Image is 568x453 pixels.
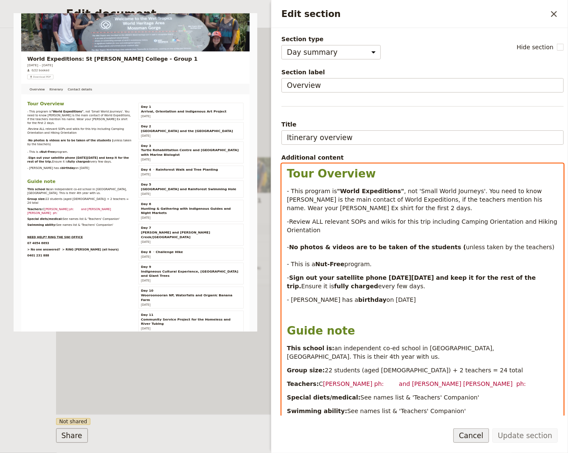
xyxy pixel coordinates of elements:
[334,283,378,290] strong: fully charged
[33,284,205,291] strong: No photos & videos are to be taken of the students
[453,428,489,443] button: Cancel
[284,273,304,279] span: [DATE]
[287,380,319,387] strong: Teachers:
[284,293,307,304] span: Day 3
[281,35,381,43] span: Section type
[31,160,75,184] a: Overview
[115,160,180,184] a: Contact details
[360,394,479,401] span: See names list & 'Teachers' Companion'
[492,428,558,443] button: Update section
[547,7,561,21] button: Close drawer
[325,367,464,374] span: 22 students (aged [DEMOGRAPHIC_DATA]) + 2
[315,261,345,267] strong: Nut-Free
[301,283,334,290] span: Ensure it is
[284,260,489,270] span: [GEOGRAPHIC_DATA] and the [GEOGRAPHIC_DATA]
[287,167,376,180] span: Tour Overview
[31,220,265,252] span: , not 'Small World Journeys'. You need to know [PERSON_NAME] is the main contact of World Expedit...
[387,296,416,303] span: on [DATE]
[287,188,337,194] span: - This program is
[287,324,355,337] span: Guide note
[31,259,233,291] span: -Review ALL relevant SOPs and wikis for this trip including Camping Orientation and Hiking Orient...
[207,284,209,291] strong: (
[319,380,323,387] span: C
[40,127,77,135] span: 0/22 booked
[358,296,387,303] strong: birthday
[323,380,526,387] span: [PERSON_NAME] ph: and [PERSON_NAME] [PERSON_NAME] ph:
[378,283,425,290] span: every few days.
[284,229,304,236] span: [DATE]
[284,304,507,324] span: Turtle Rehabilitation Centre and [GEOGRAPHIC_DATA] with Marine Biologist
[281,153,564,162] div: Additional content
[31,140,86,150] button: ​Download PDF
[287,188,544,211] span: , not 'Small World Journeys'. You need to know [PERSON_NAME] is the main contact of World Expedit...
[284,250,307,260] span: Day 2
[337,188,404,194] strong: "World Expeditions"
[31,114,87,124] span: [DATE] – [DATE]
[56,418,91,425] span: Not shared
[287,218,559,250] span: -Review ALL relevant SOPs and wikis for this trip including Camping Orientation and Hiking Orient...
[284,207,307,217] span: Day 1
[281,8,547,20] h2: Edit section
[345,261,372,267] span: program.
[81,220,148,227] strong: "World Expeditions"
[281,130,564,145] input: Title
[281,78,564,93] input: Section label
[287,408,347,414] strong: Swimming ability:
[465,367,523,374] span: teachers = 24 total
[66,8,489,20] h2: Edit document
[284,217,475,227] span: Arrival, Orientation and Indigenous Art Project
[347,408,466,414] span: See names list & 'Teachers' Companion'
[287,296,358,303] span: - [PERSON_NAME] has a
[75,160,115,184] a: Itinerary
[289,244,461,250] strong: No photos & videos are to be taken of the students
[463,244,466,250] strong: (
[287,274,289,281] span: -
[287,345,496,360] span: an independent co-ed school in [GEOGRAPHIC_DATA], [GEOGRAPHIC_DATA]. This is their 4th year with us.
[56,428,88,443] button: Share
[31,220,81,227] span: - This program is
[31,200,120,212] span: Tour Overview
[287,345,335,352] strong: This school is:
[281,45,381,59] select: Section type
[287,367,325,374] strong: Group size:
[287,394,360,401] strong: Special diets/medical:
[517,43,554,51] span: Hide section
[287,274,538,290] strong: Sign out your satellite phone [DATE][DATE] and keep it for the rest of the trip.
[281,68,564,76] span: Section label
[43,142,80,149] span: Download PDF
[281,120,564,129] span: Title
